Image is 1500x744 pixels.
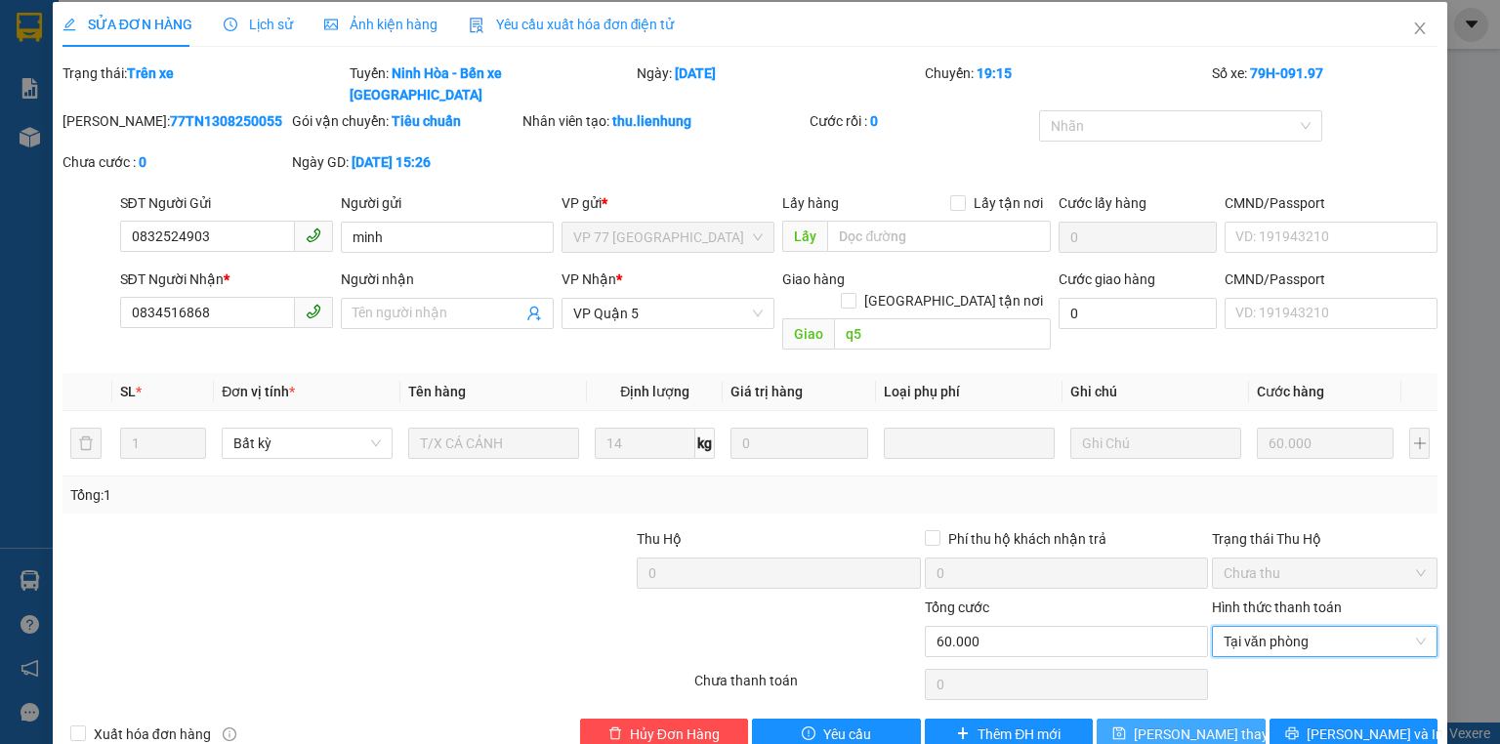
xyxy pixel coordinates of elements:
button: plus [1409,428,1430,459]
span: Giao [782,318,834,350]
span: close [1412,21,1428,36]
b: 0 [139,154,146,170]
div: Người nhận [341,269,554,290]
span: info-circle [223,727,236,741]
label: Cước giao hàng [1059,271,1155,287]
input: 0 [1257,428,1394,459]
b: Tiêu chuẩn [392,113,461,129]
span: Ảnh kiện hàng [324,17,437,32]
span: printer [1285,726,1299,742]
div: Chuyến: [923,62,1210,105]
input: Cước giao hàng [1059,298,1217,329]
input: Cước lấy hàng [1059,222,1217,253]
div: Ngày: [635,62,922,105]
span: exclamation-circle [802,726,815,742]
img: icon [469,18,484,33]
input: VD: Bàn, Ghế [408,428,579,459]
input: Dọc đường [827,221,1051,252]
div: Người gửi [341,192,554,214]
span: SỬA ĐƠN HÀNG [62,17,192,32]
label: Hình thức thanh toán [1212,599,1342,615]
div: Trạng thái Thu Hộ [1212,528,1437,550]
span: SL [120,384,136,399]
button: delete [70,428,102,459]
span: Phí thu hộ khách nhận trả [940,528,1114,550]
b: 0 [870,113,878,129]
span: edit [62,18,76,31]
span: Lấy hàng [782,195,839,211]
button: Close [1393,2,1447,57]
b: [DATE] [675,65,716,81]
span: kg [695,428,715,459]
div: Nhân viên tạo: [522,110,806,132]
span: VP Nhận [562,271,616,287]
th: Loại phụ phí [876,373,1062,411]
span: Đơn vị tính [222,384,295,399]
span: phone [306,227,321,243]
span: phone [306,304,321,319]
th: Ghi chú [1062,373,1249,411]
span: Tổng cước [925,599,989,615]
div: Tổng: 1 [70,484,580,506]
span: VP 77 Thái Nguyên [573,223,763,252]
div: VP gửi [562,192,774,214]
label: Cước lấy hàng [1059,195,1146,211]
span: Tại văn phòng [1224,627,1426,656]
div: SĐT Người Gửi [120,192,333,214]
div: Số xe: [1210,62,1439,105]
b: 19:15 [977,65,1012,81]
b: 79H-091.97 [1250,65,1323,81]
span: delete [608,726,622,742]
span: Thu Hộ [637,531,682,547]
div: CMND/Passport [1225,269,1437,290]
span: user-add [526,306,542,321]
span: save [1112,726,1126,742]
b: 77TN1308250055 [170,113,282,129]
div: Tuyến: [348,62,635,105]
span: clock-circle [224,18,237,31]
span: Lấy [782,221,827,252]
span: Lấy tận nơi [966,192,1051,214]
span: Giá trị hàng [730,384,803,399]
span: Lịch sử [224,17,293,32]
b: Trên xe [127,65,174,81]
span: picture [324,18,338,31]
div: Gói vận chuyển: [292,110,518,132]
span: Cước hàng [1257,384,1324,399]
input: Ghi Chú [1070,428,1241,459]
span: [GEOGRAPHIC_DATA] tận nơi [856,290,1051,311]
b: [DATE] 15:26 [352,154,431,170]
span: Giao hàng [782,271,845,287]
span: VP Quận 5 [573,299,763,328]
div: CMND/Passport [1225,192,1437,214]
span: Yêu cầu xuất hóa đơn điện tử [469,17,675,32]
div: Chưa thanh toán [692,670,922,704]
div: Ngày GD: [292,151,518,173]
input: Dọc đường [834,318,1051,350]
b: thu.lienhung [612,113,691,129]
span: Chưa thu [1224,558,1426,588]
span: Tên hàng [408,384,466,399]
div: SĐT Người Nhận [120,269,333,290]
span: Bất kỳ [233,429,381,458]
div: Trạng thái: [61,62,348,105]
input: 0 [730,428,867,459]
span: plus [956,726,970,742]
span: Định lượng [620,384,689,399]
b: Ninh Hòa - Bến xe [GEOGRAPHIC_DATA] [350,65,502,103]
div: Cước rồi : [810,110,1035,132]
div: Chưa cước : [62,151,288,173]
div: [PERSON_NAME]: [62,110,288,132]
